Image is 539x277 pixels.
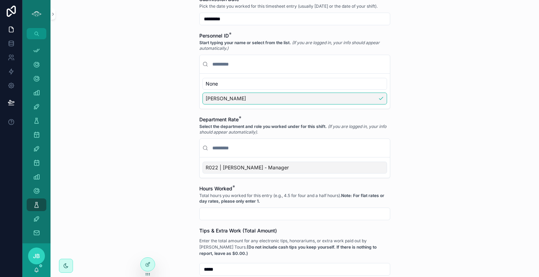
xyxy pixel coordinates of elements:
div: None [202,78,387,90]
img: App logo [31,8,42,20]
span: R022 | [PERSON_NAME] - Manager [206,164,289,171]
em: (If you are logged in, your info should appear automatically.) [199,40,380,51]
div: Suggestions [200,74,390,109]
strong: Start typing your name or select from the list. [199,40,291,45]
strong: Note: For flat rates or day rates, please only enter 1. [199,193,384,204]
span: Department Rate [199,116,239,122]
span: Tips & Extra Work (Total Amount) [199,228,277,234]
span: Total hours you worked for this entry (e.g., 4.5 for four and a half hours). [199,193,390,204]
span: Pick the date you worked for this timesheet entry (usually [DATE] or the date of your shift). [199,4,378,9]
strong: (Do not include cash tips you keep yourself. If there is nothing to report, leave as $0.00.) [199,244,377,256]
strong: Select the department and role you worked under for this shift. [199,124,327,129]
p: Enter the total amount for any electronic tips, honorariums, or extra work paid out by [PERSON_NA... [199,238,390,257]
span: [PERSON_NAME] [206,95,246,102]
span: Personnel ID [199,33,229,39]
div: Suggestions [200,157,390,178]
div: scrollable content [22,39,51,243]
span: JB [33,252,40,260]
span: Hours Worked [199,185,232,191]
em: (If you are logged in, your info should appear automatically). [199,124,386,135]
